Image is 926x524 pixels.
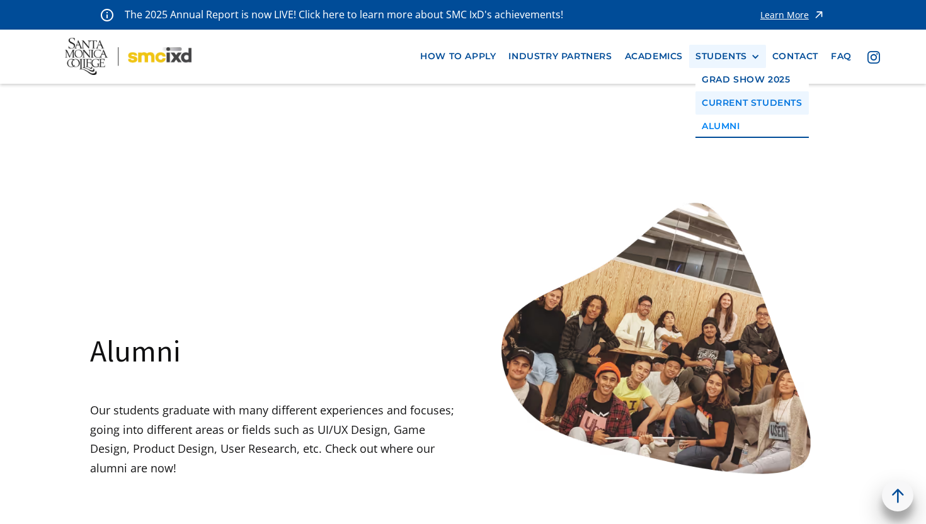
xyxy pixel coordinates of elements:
[90,331,180,370] h1: Alumni
[695,68,809,91] a: GRAD SHOW 2025
[760,11,809,20] div: Learn More
[90,401,464,477] p: Our students graduate with many different experiences and focuses; going into different areas or ...
[766,45,825,68] a: contact
[619,45,689,68] a: Academics
[414,45,502,68] a: how to apply
[486,178,838,510] img: Santa Monica College IxD Students engaging with industry
[125,6,564,23] p: The 2025 Annual Report is now LIVE! Click here to learn more about SMC IxD's achievements!
[695,68,809,137] nav: STUDENTS
[695,51,747,62] div: STUDENTS
[760,6,825,23] a: Learn More
[695,91,809,115] a: Current Students
[813,6,825,23] img: icon - arrow - alert
[825,45,858,68] a: faq
[695,51,760,62] div: STUDENTS
[502,45,618,68] a: industry partners
[867,51,880,64] img: icon - instagram
[695,115,809,138] a: Alumni
[65,38,191,75] img: Santa Monica College - SMC IxD logo
[101,8,113,21] img: icon - information - alert
[882,480,913,511] a: back to top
